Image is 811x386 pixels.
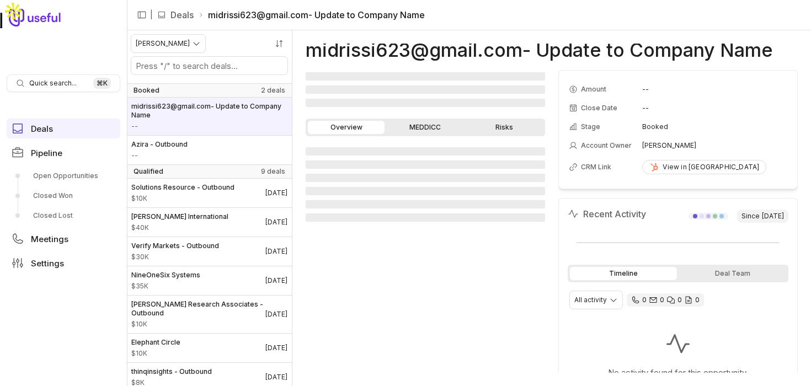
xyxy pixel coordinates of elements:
[127,237,292,266] a: Verify Markets - Outbound$30K[DATE]
[308,121,385,134] a: Overview
[642,81,787,98] td: --
[265,344,287,352] time: Deal Close Date
[127,266,292,295] a: NineOneSix Systems$35K[DATE]
[581,85,606,94] span: Amount
[131,300,265,318] span: [PERSON_NAME] Research Associates - Outbound
[265,373,287,382] time: Deal Close Date
[306,213,545,222] span: ‌
[568,207,646,221] h2: Recent Activity
[127,208,292,237] a: [PERSON_NAME] International$40K[DATE]
[306,187,545,195] span: ‌
[131,367,212,376] span: thinqinsights - Outbound
[306,200,545,208] span: ‌
[306,72,545,81] span: ‌
[466,121,543,134] a: Risks
[127,296,292,333] a: [PERSON_NAME] Research Associates - Outbound$10K[DATE]
[131,212,228,221] span: [PERSON_NAME] International
[387,121,463,134] a: MEDDICC
[7,187,120,205] a: Closed Won
[131,242,219,250] span: Verify Markets - Outbound
[131,122,287,131] span: Amount
[7,167,120,185] a: Open Opportunities
[265,189,287,197] time: Deal Close Date
[131,102,287,120] span: midrissi623@gmail.com- Update to Company Name
[642,99,787,117] td: --
[679,267,786,280] div: Deal Team
[306,174,545,182] span: ‌
[7,143,120,163] a: Pipeline
[306,160,545,169] span: ‌
[608,366,748,379] p: No activity found for this opportunity.
[7,119,120,138] a: Deals
[131,151,188,160] span: Amount
[306,99,545,107] span: ‌
[265,310,287,319] time: Deal Close Date
[127,30,292,386] nav: Deals
[581,122,600,131] span: Stage
[627,293,704,307] div: 0 calls and 0 email threads
[271,35,287,52] button: Sort by
[131,320,265,329] span: Amount
[131,183,234,192] span: Solutions Resource - Outbound
[131,282,200,291] span: Amount
[131,338,180,347] span: Elephant Circle
[131,57,287,74] input: Search deals by name
[762,212,784,221] time: [DATE]
[581,163,611,171] span: CRM Link
[131,349,180,358] span: Amount
[127,179,292,207] a: Solutions Resource - Outbound$10K[DATE]
[29,79,77,88] span: Quick search...
[131,194,234,203] span: Amount
[642,118,787,136] td: Booked
[261,86,285,95] span: 2 deals
[31,149,62,157] span: Pipeline
[31,125,53,133] span: Deals
[134,86,159,95] span: Booked
[7,229,120,249] a: Meetings
[265,247,287,256] time: Deal Close Date
[131,271,200,280] span: NineOneSix Systems
[31,235,68,243] span: Meetings
[306,85,545,94] span: ‌
[131,223,228,232] span: Amount
[127,136,292,164] a: Azira - Outbound--
[127,98,292,135] a: midrissi623@gmail.com- Update to Company Name--
[7,253,120,273] a: Settings
[649,163,759,171] div: View in [GEOGRAPHIC_DATA]
[134,167,163,176] span: Qualified
[131,253,219,261] span: Amount
[265,276,287,285] time: Deal Close Date
[306,44,773,57] h1: midrissi623@gmail.com- Update to Company Name
[737,210,788,223] span: Since
[570,267,677,280] div: Timeline
[131,140,188,149] span: Azira - Outbound
[261,167,285,176] span: 9 deals
[581,141,632,150] span: Account Owner
[642,160,766,174] a: View in [GEOGRAPHIC_DATA]
[93,78,111,89] kbd: ⌘ K
[642,137,787,154] td: [PERSON_NAME]
[127,334,292,362] a: Elephant Circle$10K[DATE]
[306,147,545,156] span: ‌
[7,167,120,224] div: Pipeline submenu
[31,259,64,267] span: Settings
[7,207,120,224] a: Closed Lost
[581,104,617,112] span: Close Date
[265,218,287,227] time: Deal Close Date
